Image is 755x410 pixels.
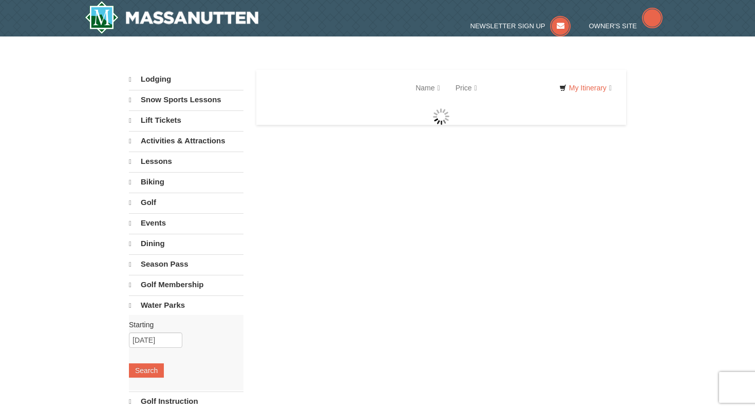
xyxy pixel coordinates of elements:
[408,78,447,98] a: Name
[129,363,164,378] button: Search
[129,131,243,151] a: Activities & Attractions
[129,275,243,294] a: Golf Membership
[129,70,243,89] a: Lodging
[129,234,243,253] a: Dining
[470,22,545,30] span: Newsletter Sign Up
[589,22,663,30] a: Owner's Site
[129,110,243,130] a: Lift Tickets
[129,320,236,330] label: Starting
[129,90,243,109] a: Snow Sports Lessons
[129,295,243,315] a: Water Parks
[433,108,449,125] img: wait gif
[553,80,618,96] a: My Itinerary
[129,213,243,233] a: Events
[470,22,571,30] a: Newsletter Sign Up
[129,254,243,274] a: Season Pass
[85,1,258,34] a: Massanutten Resort
[85,1,258,34] img: Massanutten Resort Logo
[448,78,485,98] a: Price
[589,22,637,30] span: Owner's Site
[129,193,243,212] a: Golf
[129,172,243,192] a: Biking
[129,152,243,171] a: Lessons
